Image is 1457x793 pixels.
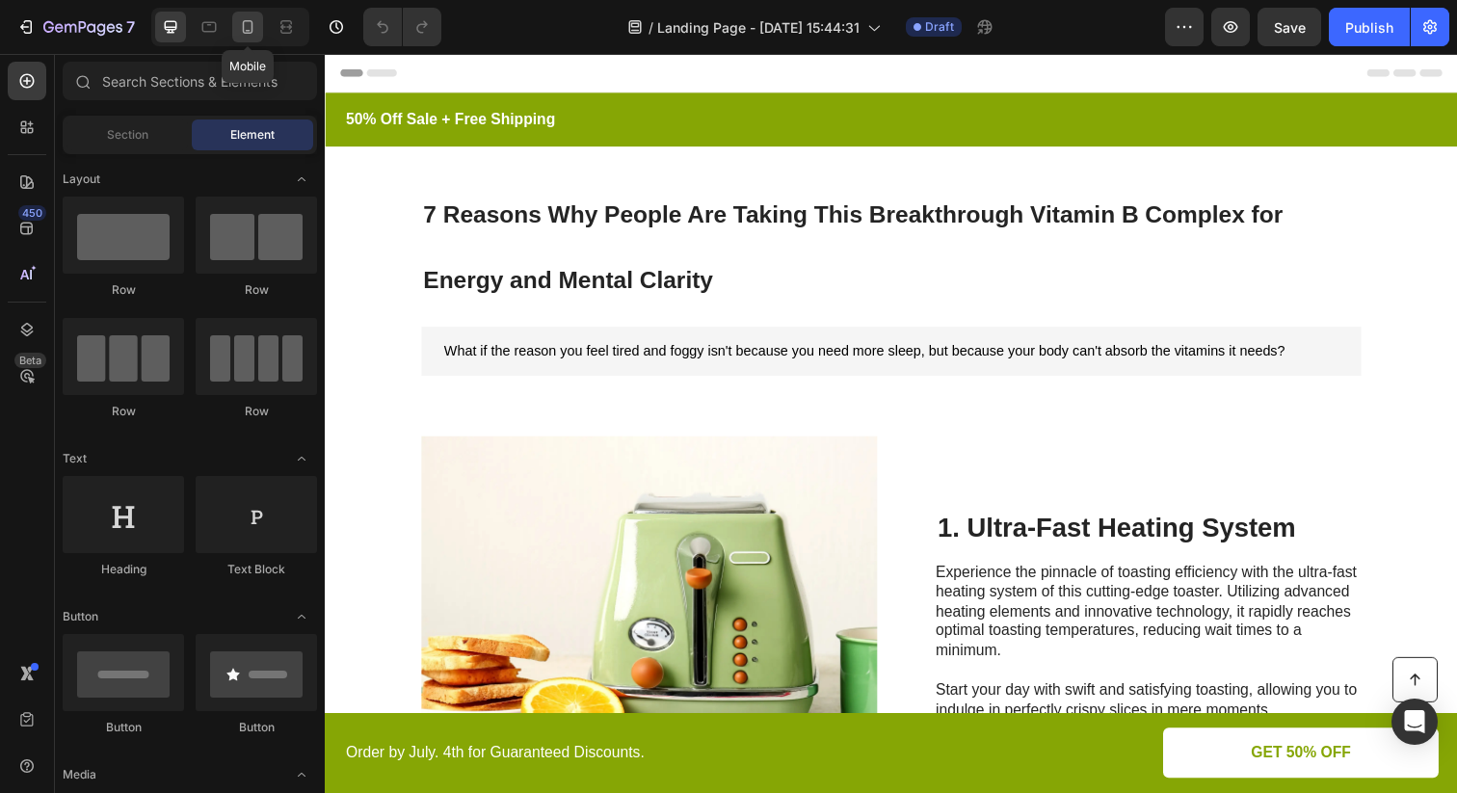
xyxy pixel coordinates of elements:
div: Button [196,719,317,736]
button: 7 [8,8,144,46]
span: 7 Reasons Why People Are Taking This Breakthrough Vitamin B Complex for Energy and Mental Clarity [100,150,978,244]
button: Save [1258,8,1321,46]
span: Button [63,608,98,625]
img: gempages_586332010109207235-f48f4520-7474-42f6-9959-fec6f2e3eeed.webp [98,390,564,756]
span: Save [1274,19,1306,36]
div: Open Intercom Messenger [1391,699,1438,745]
div: Row [196,403,317,420]
div: Publish [1345,17,1393,38]
span: Toggle open [286,164,317,195]
p: GET 50% OFF [945,703,1047,724]
button: Publish [1329,8,1410,46]
div: Row [196,281,317,299]
span: What if the reason you feel tired and foggy isn't because you need more sleep, but because your b... [121,296,980,311]
span: Section [107,126,148,144]
span: Landing Page - [DATE] 15:44:31 [657,17,860,38]
input: Search Sections & Elements [63,62,317,100]
p: Experience the pinnacle of toasting efficiency with the ultra-fast heating system of this cutting... [623,519,1056,679]
div: 450 [18,205,46,221]
span: Text [63,450,87,467]
div: Button [63,719,184,736]
h2: 1. Ultra-Fast Heating System [623,465,1058,502]
span: Toggle open [286,601,317,632]
div: Heading [63,561,184,578]
span: Media [63,766,96,783]
strong: 50% Off Sale + Free Shipping [21,58,235,74]
p: 7 [126,15,135,39]
span: Toggle open [286,759,317,790]
div: Beta [14,353,46,368]
span: Toggle open [286,443,317,474]
div: Text Block [196,561,317,578]
span: / [649,17,653,38]
div: Row [63,403,184,420]
div: Undo/Redo [363,8,441,46]
span: Layout [63,171,100,188]
span: Draft [925,18,954,36]
div: Row [63,281,184,299]
span: Element [230,126,275,144]
iframe: Design area [325,54,1457,793]
a: GET 50% OFF [856,688,1137,739]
